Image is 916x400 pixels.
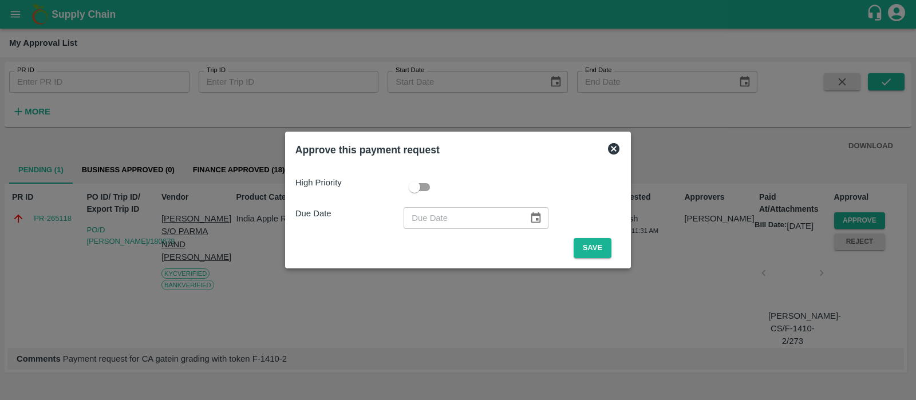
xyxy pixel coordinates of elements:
[525,207,547,229] button: Choose date
[574,238,611,258] button: Save
[295,144,440,156] b: Approve this payment request
[295,176,404,189] p: High Priority
[404,207,520,229] input: Due Date
[295,207,404,220] p: Due Date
